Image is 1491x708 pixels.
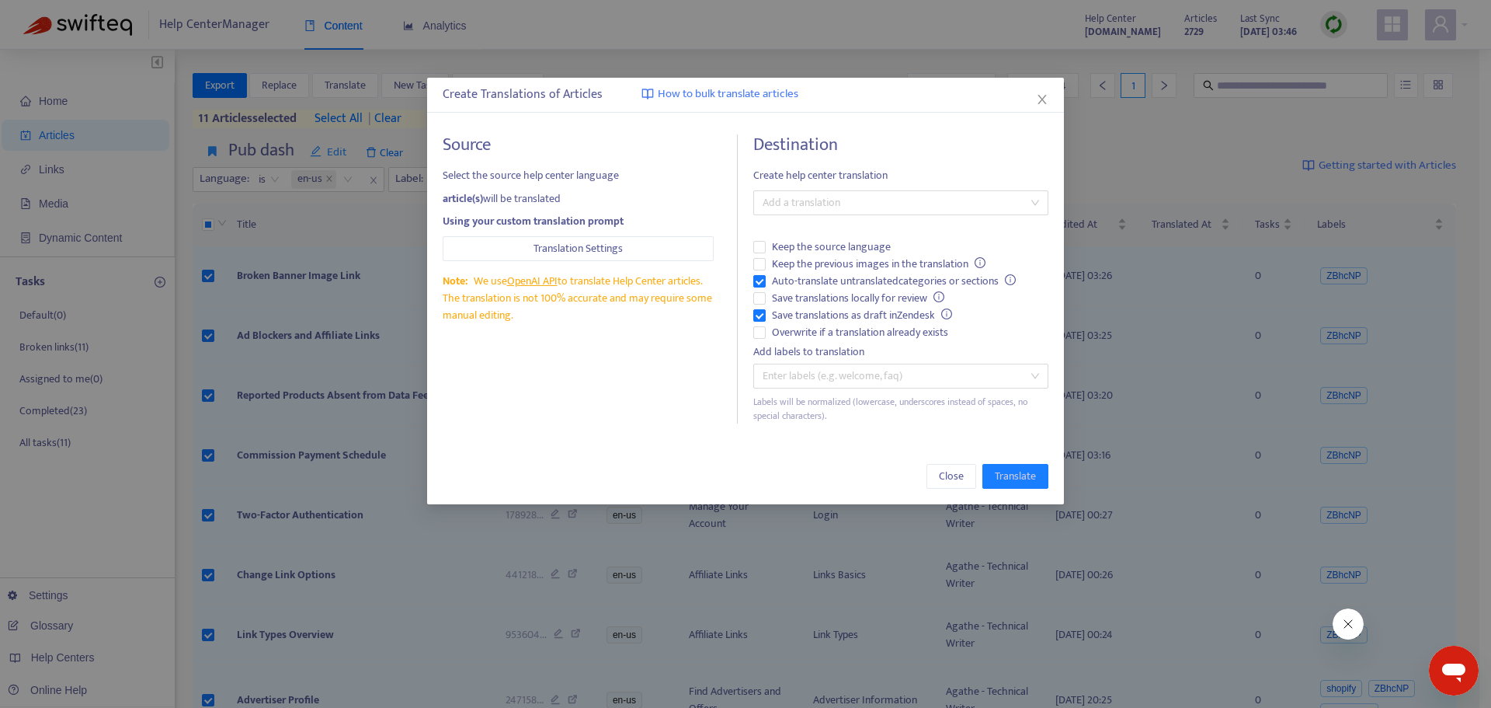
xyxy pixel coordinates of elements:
[658,85,798,103] span: How to bulk translate articles
[641,88,654,100] img: image-link
[766,307,958,324] span: Save translations as draft in Zendesk
[1034,91,1051,108] button: Close
[753,344,1048,361] div: Add labels to translation
[1036,93,1048,106] span: close
[9,11,112,23] span: Hi. Need any help?
[753,134,1048,155] h4: Destination
[926,464,976,489] button: Close
[443,273,714,324] div: We use to translate Help Center articles. The translation is not 100% accurate and may require so...
[443,167,714,184] span: Select the source help center language
[933,291,944,302] span: info-circle
[753,167,1048,184] span: Create help center translation
[507,272,558,290] a: OpenAI API
[443,213,714,230] div: Using your custom translation prompt
[443,85,1048,104] div: Create Translations of Articles
[939,468,964,485] span: Close
[641,85,798,103] a: How to bulk translate articles
[443,190,483,208] strong: article(s)
[766,239,897,256] span: Keep the source language
[975,257,985,268] span: info-circle
[443,272,467,290] span: Note:
[533,240,623,257] span: Translation Settings
[982,464,1048,489] button: Translate
[1005,274,1016,285] span: info-circle
[443,190,714,208] div: will be translated
[1429,646,1479,696] iframe: Button to launch messaging window
[443,134,714,155] h4: Source
[941,309,952,319] span: info-circle
[1333,609,1364,640] iframe: Close message
[766,324,954,341] span: Overwrite if a translation already exists
[766,273,1022,290] span: Auto-translate untranslated categories or sections
[443,236,714,261] button: Translation Settings
[766,290,951,307] span: Save translations locally for review
[766,256,992,273] span: Keep the previous images in the translation
[753,395,1048,424] div: Labels will be normalized (lowercase, underscores instead of spaces, no special characters).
